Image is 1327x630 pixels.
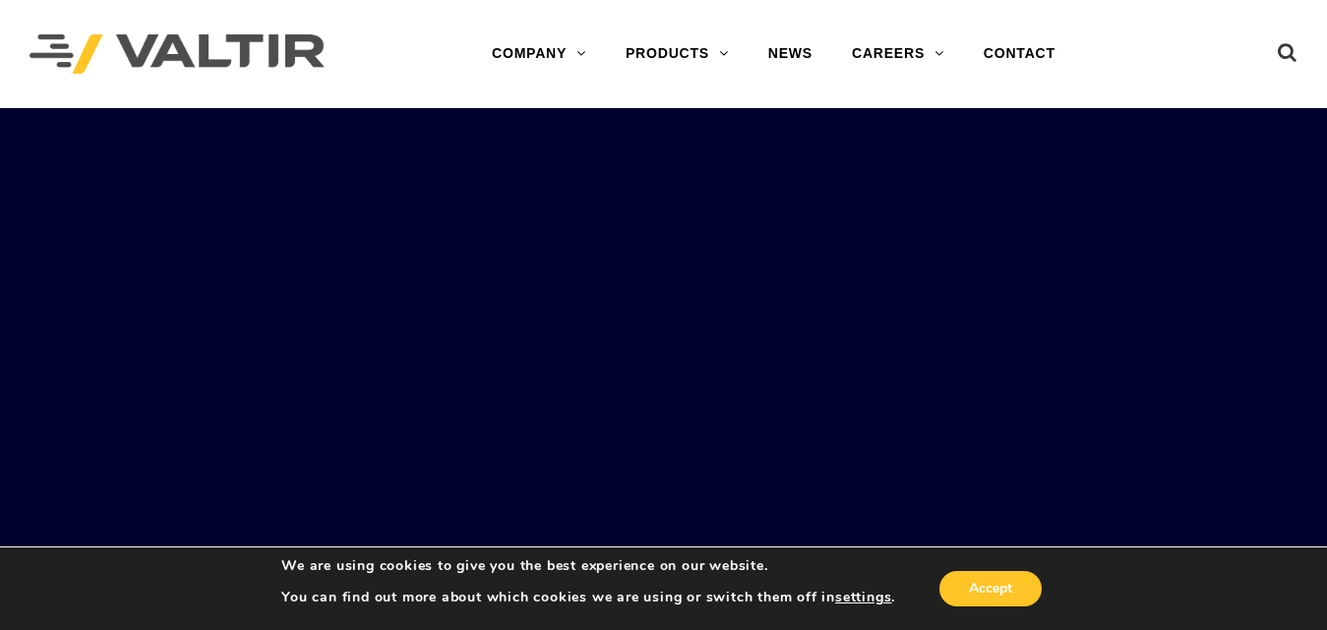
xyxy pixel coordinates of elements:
a: COMPANY [472,34,606,74]
img: Valtir [30,34,325,75]
a: CAREERS [832,34,964,74]
p: You can find out more about which cookies we are using or switch them off in . [281,589,895,606]
a: NEWS [749,34,832,74]
button: Accept [939,571,1042,606]
a: PRODUCTS [606,34,749,74]
p: We are using cookies to give you the best experience on our website. [281,557,895,575]
a: CONTACT [964,34,1075,74]
button: settings [835,589,891,606]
